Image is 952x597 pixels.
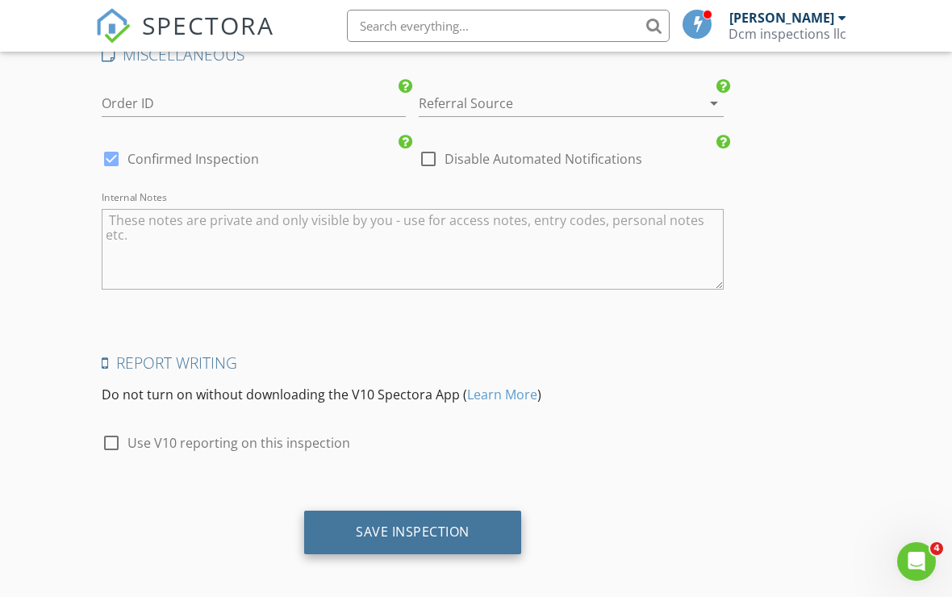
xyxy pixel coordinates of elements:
i: arrow_drop_down [704,94,724,113]
iframe: Intercom live chat [897,542,936,581]
p: Do not turn on without downloading the V10 Spectora App ( ) [102,385,724,404]
label: Use V10 reporting on this inspection [127,435,350,451]
div: Dcm inspections llc [729,26,846,42]
h4: Report Writing [102,353,724,374]
span: 4 [930,542,943,555]
a: SPECTORA [95,22,274,56]
label: Confirmed Inspection [127,151,259,167]
div: Save Inspection [356,524,470,540]
span: SPECTORA [142,8,274,42]
h4: MISCELLANEOUS [102,44,724,65]
textarea: Internal Notes [102,209,724,290]
label: Disable Automated Notifications [445,151,642,167]
img: The Best Home Inspection Software - Spectora [95,8,131,44]
a: Learn More [467,386,537,403]
input: Search everything... [347,10,670,42]
div: [PERSON_NAME] [729,10,834,26]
